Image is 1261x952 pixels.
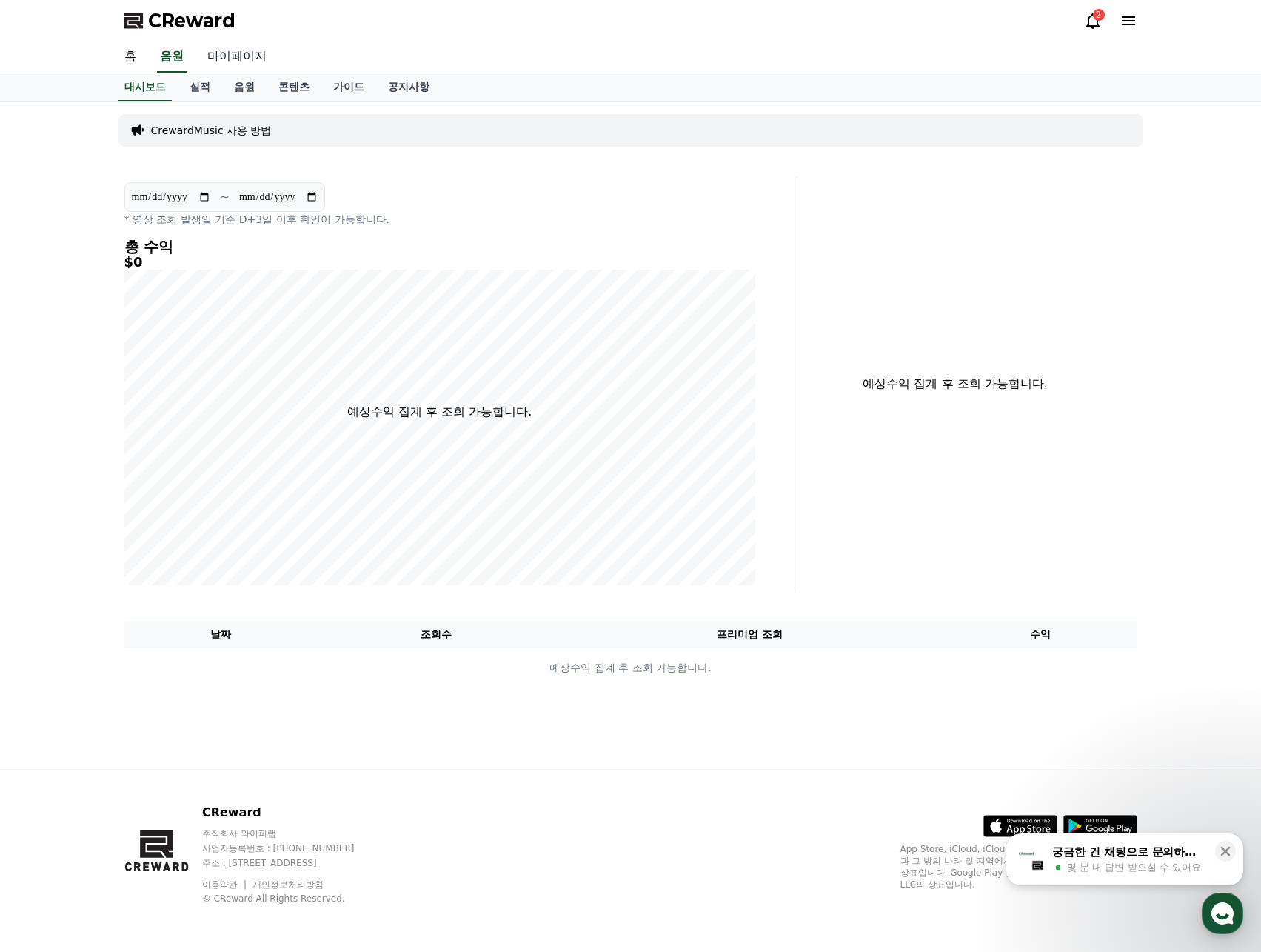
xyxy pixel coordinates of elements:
th: 수익 [944,621,1137,648]
p: 예상수익 집계 후 조회 가능합니다. [347,403,532,421]
p: ~ [220,188,230,206]
a: 홈 [4,470,98,507]
h5: $0 [124,255,755,270]
span: 설정 [229,492,247,504]
a: 음원 [222,73,267,101]
a: CReward [124,9,235,33]
a: 개인정보처리방침 [252,879,324,890]
h4: 총 수익 [124,239,755,255]
a: 마이페이지 [195,41,278,73]
a: 공지사항 [376,73,441,101]
p: 사업자등록번호 : [PHONE_NUMBER] [202,842,383,854]
th: 조회수 [317,621,555,648]
span: 대화 [136,493,153,505]
a: 설정 [191,470,284,507]
span: CReward [148,9,235,33]
a: 가이드 [321,73,376,101]
p: * 영상 조회 발생일 기준 D+3일 이후 확인이 가능합니다. [124,212,755,227]
a: 이용약관 [202,879,249,890]
div: 2 [1093,9,1105,21]
a: 실적 [178,73,222,101]
a: CrewardMusic 사용 방법 [151,123,272,138]
p: 예상수익 집계 후 조회 가능합니다. [809,375,1102,393]
a: 2 [1084,12,1102,30]
a: 대시보드 [118,73,172,101]
a: 홈 [113,41,148,73]
p: App Store, iCloud, iCloud Drive 및 iTunes Store는 미국과 그 밖의 나라 및 지역에서 등록된 Apple Inc.의 서비스 상표입니다. Goo... [900,843,1137,891]
p: 주소 : [STREET_ADDRESS] [202,857,383,869]
span: 홈 [47,492,56,504]
p: CReward [202,804,383,822]
a: 음원 [157,41,187,73]
th: 프리미엄 조회 [555,621,944,648]
th: 날짜 [124,621,318,648]
p: 주식회사 와이피랩 [202,828,383,839]
a: 콘텐츠 [267,73,321,101]
a: 대화 [98,470,191,507]
p: 예상수익 집계 후 조회 가능합니다. [125,660,1137,676]
p: © CReward All Rights Reserved. [202,893,383,905]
